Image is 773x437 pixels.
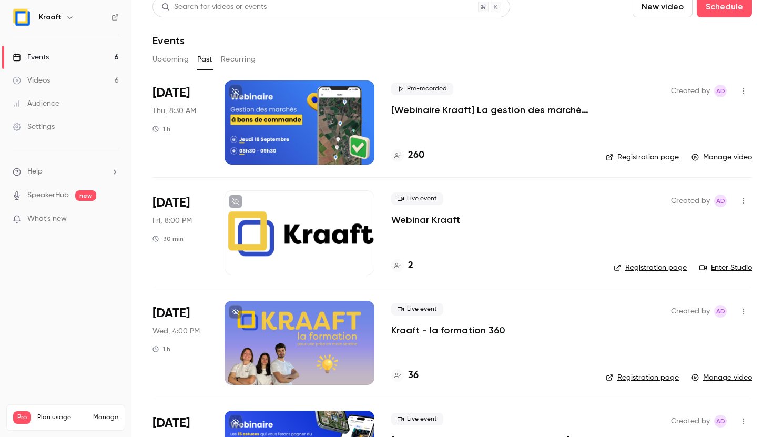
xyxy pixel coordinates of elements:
div: Events [13,52,49,63]
div: Search for videos or events [161,2,267,13]
div: Aug 15 Fri, 2:00 PM (America/New York) [152,190,208,275]
h4: 36 [408,369,419,383]
h6: Kraaft [39,12,62,23]
div: Videos [13,75,50,86]
span: Live event [391,413,443,425]
a: Manage [93,413,118,422]
span: Live event [391,192,443,205]
a: 2 [391,259,413,273]
span: Pre-recorded [391,83,453,95]
a: 260 [391,148,424,162]
span: Thu, 8:30 AM [152,106,196,116]
span: Created by [671,415,710,428]
button: Upcoming [152,51,189,68]
h1: Events [152,34,185,47]
li: help-dropdown-opener [13,166,119,177]
a: Enter Studio [699,262,752,273]
div: Sep 18 Thu, 8:30 AM (Europe/Paris) [152,80,208,165]
span: Live event [391,303,443,316]
span: Fri, 8:00 PM [152,216,192,226]
span: What's new [27,214,67,225]
a: Manage video [691,372,752,383]
span: Ad [716,85,725,97]
span: Ad [716,195,725,207]
span: Plan usage [37,413,87,422]
button: Recurring [221,51,256,68]
a: Registration page [606,372,679,383]
span: [DATE] [152,85,190,101]
span: Alice de Guyenro [714,85,727,97]
span: Ad [716,415,725,428]
span: Alice de Guyenro [714,415,727,428]
a: Kraaft - la formation 360 [391,324,505,337]
span: Alice de Guyenro [714,195,727,207]
h4: 2 [408,259,413,273]
span: Created by [671,85,710,97]
span: [DATE] [152,305,190,322]
div: 1 h [152,125,170,133]
span: new [75,190,96,201]
span: Ad [716,305,725,318]
a: Manage video [691,152,752,162]
a: [Webinaire Kraaft] La gestion des marchés à bons de commande et des petites interventions [391,104,589,116]
span: Created by [671,305,710,318]
div: 30 min [152,235,184,243]
div: Settings [13,121,55,132]
img: Kraaft [13,9,30,26]
span: [DATE] [152,415,190,432]
a: SpeakerHub [27,190,69,201]
a: Registration page [606,152,679,162]
span: Wed, 4:00 PM [152,326,200,337]
span: Pro [13,411,31,424]
a: Webinar Kraaft [391,214,460,226]
span: Alice de Guyenro [714,305,727,318]
div: 1 h [152,345,170,353]
div: Jul 23 Wed, 4:00 PM (Europe/Paris) [152,301,208,385]
iframe: Noticeable Trigger [106,215,119,224]
span: Help [27,166,43,177]
a: Registration page [614,262,687,273]
a: 36 [391,369,419,383]
span: [DATE] [152,195,190,211]
button: Past [197,51,212,68]
div: Audience [13,98,59,109]
h4: 260 [408,148,424,162]
span: Created by [671,195,710,207]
